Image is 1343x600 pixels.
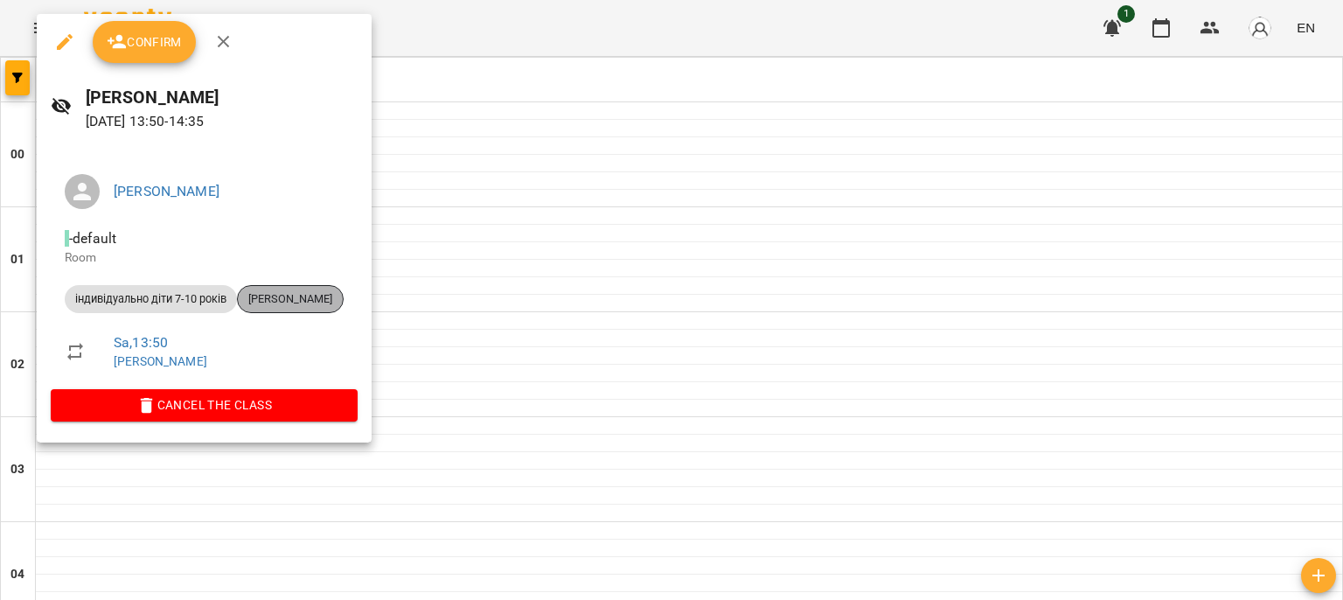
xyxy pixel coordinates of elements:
[107,31,182,52] span: Confirm
[237,285,344,313] div: [PERSON_NAME]
[65,291,237,307] span: індивідуально діти 7-10 років
[65,249,344,267] p: Room
[114,354,207,368] a: [PERSON_NAME]
[114,334,168,351] a: Sa , 13:50
[65,230,120,247] span: - default
[51,389,358,421] button: Cancel the class
[238,291,343,307] span: [PERSON_NAME]
[86,111,358,132] p: [DATE] 13:50 - 14:35
[65,394,344,415] span: Cancel the class
[86,84,358,111] h6: [PERSON_NAME]
[93,21,196,63] button: Confirm
[114,183,219,199] a: [PERSON_NAME]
